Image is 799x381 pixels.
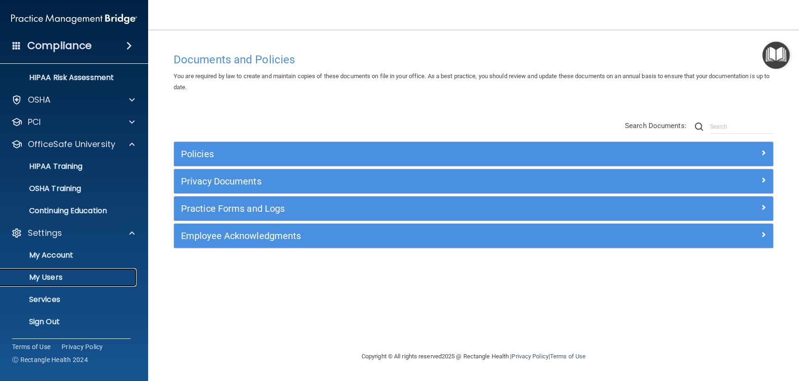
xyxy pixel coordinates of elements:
[762,42,790,69] button: Open Resource Center
[11,10,137,28] img: PMB logo
[181,203,617,214] h5: Practice Forms and Logs
[28,139,115,150] p: OfficeSafe University
[6,162,82,171] p: HIPAA Training
[639,315,788,352] iframe: Drift Widget Chat Controller
[181,201,766,216] a: Practice Forms and Logs
[695,123,703,131] img: ic-search.3b580494.png
[6,73,132,82] p: HIPAA Risk Assessment
[181,174,766,189] a: Privacy Documents
[181,149,617,159] h5: Policies
[512,353,548,360] a: Privacy Policy
[28,94,51,105] p: OSHA
[710,120,774,134] input: Search
[181,231,617,241] h5: Employee Acknowledgments
[27,39,92,52] h4: Compliance
[62,342,103,351] a: Privacy Policy
[6,206,132,215] p: Continuing Education
[174,73,769,91] span: You are required by law to create and maintain copies of these documents on file in your office. ...
[12,355,88,364] span: Ⓒ Rectangle Health 2024
[6,273,132,282] p: My Users
[305,342,643,371] div: Copyright © All rights reserved 2025 @ Rectangle Health | |
[11,117,135,128] a: PCI
[181,176,617,186] h5: Privacy Documents
[12,342,50,351] a: Terms of Use
[11,94,135,105] a: OSHA
[6,184,81,193] p: OSHA Training
[28,227,62,239] p: Settings
[11,139,135,150] a: OfficeSafe University
[6,317,132,326] p: Sign Out
[6,251,132,260] p: My Account
[6,295,132,304] p: Services
[550,353,586,360] a: Terms of Use
[625,122,687,130] span: Search Documents:
[181,228,766,243] a: Employee Acknowledgments
[181,147,766,161] a: Policies
[174,54,774,66] h4: Documents and Policies
[28,117,41,128] p: PCI
[11,227,135,239] a: Settings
